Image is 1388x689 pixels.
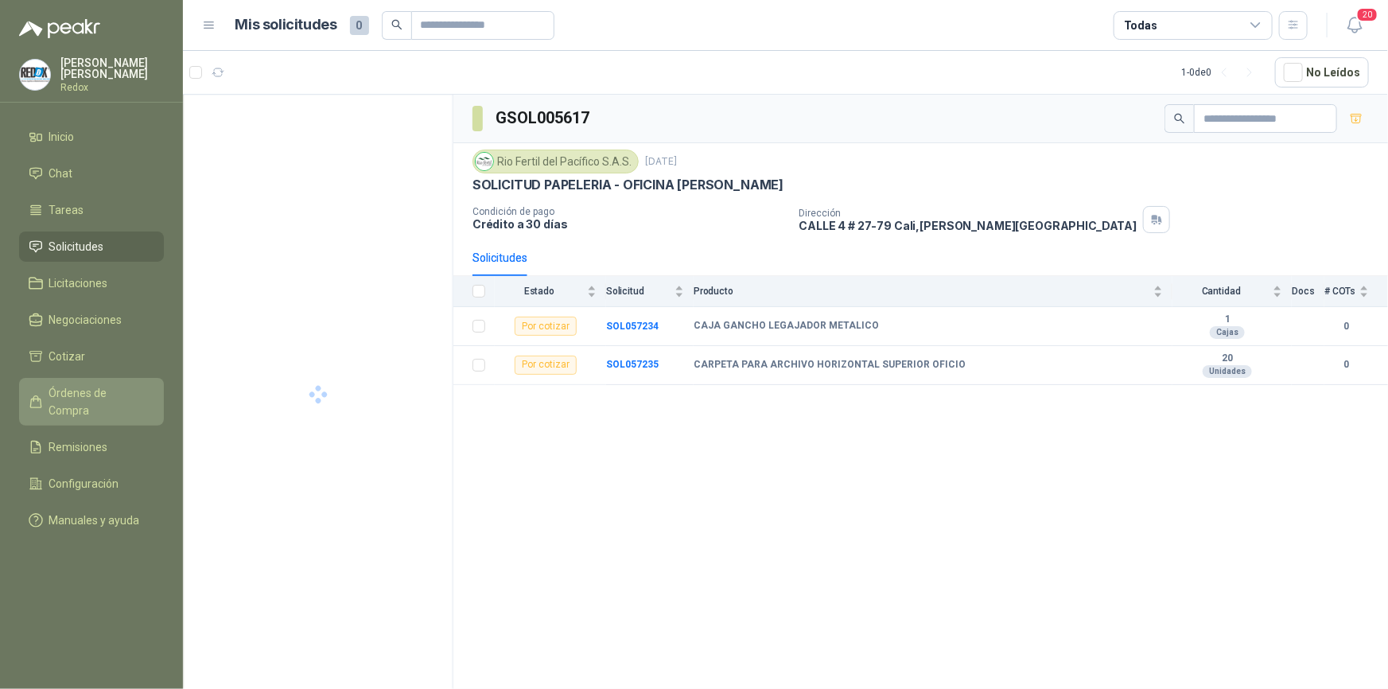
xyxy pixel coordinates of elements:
[49,128,75,146] span: Inicio
[60,57,164,80] p: [PERSON_NAME] [PERSON_NAME]
[606,286,671,297] span: Solicitud
[1174,113,1185,124] span: search
[1181,60,1262,85] div: 1 - 0 de 0
[19,305,164,335] a: Negociaciones
[515,317,577,336] div: Por cotizar
[799,219,1137,232] p: CALLE 4 # 27-79 Cali , [PERSON_NAME][GEOGRAPHIC_DATA]
[1356,7,1378,22] span: 20
[350,16,369,35] span: 0
[49,274,108,292] span: Licitaciones
[49,384,149,419] span: Órdenes de Compra
[694,276,1172,307] th: Producto
[472,217,786,231] p: Crédito a 30 días
[235,14,337,37] h1: Mis solicitudes
[496,106,592,130] h3: GSOL005617
[49,475,119,492] span: Configuración
[19,378,164,426] a: Órdenes de Compra
[19,432,164,462] a: Remisiones
[49,311,122,329] span: Negociaciones
[1172,313,1282,326] b: 1
[1172,276,1292,307] th: Cantidad
[1340,11,1369,40] button: 20
[476,153,493,170] img: Company Logo
[606,276,694,307] th: Solicitud
[472,150,639,173] div: Rio Fertil del Pacífico S.A.S.
[19,195,164,225] a: Tareas
[1172,286,1269,297] span: Cantidad
[1324,357,1369,372] b: 0
[1172,352,1282,365] b: 20
[515,356,577,375] div: Por cotizar
[60,83,164,92] p: Redox
[1324,319,1369,334] b: 0
[19,341,164,372] a: Cotizar
[49,348,86,365] span: Cotizar
[495,276,606,307] th: Estado
[472,177,783,193] p: SOLICITUD PAPELERIA - OFICINA [PERSON_NAME]
[19,158,164,189] a: Chat
[1124,17,1157,34] div: Todas
[606,359,659,370] a: SOL057235
[49,438,108,456] span: Remisiones
[49,165,73,182] span: Chat
[391,19,402,30] span: search
[1210,326,1245,339] div: Cajas
[19,505,164,535] a: Manuales y ayuda
[1324,276,1388,307] th: # COTs
[1275,57,1369,88] button: No Leídos
[19,19,100,38] img: Logo peakr
[606,321,659,332] a: SOL057234
[19,232,164,262] a: Solicitudes
[1203,365,1252,378] div: Unidades
[472,249,527,267] div: Solicitudes
[49,512,140,529] span: Manuales y ayuda
[19,268,164,298] a: Licitaciones
[20,60,50,90] img: Company Logo
[49,201,84,219] span: Tareas
[694,320,879,333] b: CAJA GANCHO LEGAJADOR METALICO
[799,208,1137,219] p: Dirección
[472,206,786,217] p: Condición de pago
[694,286,1150,297] span: Producto
[19,469,164,499] a: Configuración
[694,359,966,372] b: CARPETA PARA ARCHIVO HORIZONTAL SUPERIOR OFICIO
[19,122,164,152] a: Inicio
[49,238,104,255] span: Solicitudes
[1324,286,1356,297] span: # COTs
[1292,276,1324,307] th: Docs
[495,286,584,297] span: Estado
[645,154,677,169] p: [DATE]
